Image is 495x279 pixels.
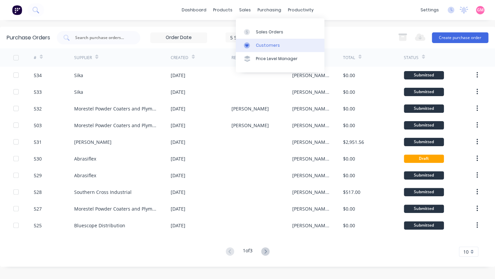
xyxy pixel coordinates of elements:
div: [DATE] [171,72,185,79]
div: Purchase Orders [7,34,50,42]
div: 533 [34,88,42,95]
div: Status [404,55,419,61]
div: [PERSON_NAME] [292,122,330,129]
div: Bluescope Distribution [74,222,125,229]
div: productivity [285,5,317,15]
button: Create purchase order [432,32,488,43]
div: [PERSON_NAME] [292,189,330,196]
div: [DATE] [171,222,185,229]
div: $0.00 [343,72,355,79]
div: [DATE] [171,189,185,196]
div: Sika [74,88,83,95]
div: 531 [34,138,42,146]
a: Sales Orders [236,25,324,38]
div: 1 of 3 [243,247,253,257]
div: purchasing [254,5,285,15]
div: Submitted [404,138,444,146]
span: 10 [463,248,469,255]
div: Submitted [404,205,444,213]
div: $0.00 [343,105,355,112]
div: [PERSON_NAME] [292,138,330,146]
div: Submitted [404,188,444,196]
div: Price Level Manager [256,56,298,62]
div: Sika [74,72,83,79]
div: [DATE] [171,122,185,129]
div: [DATE] [171,205,185,212]
div: Morestel Powder Coaters and Plympton Grit Blasting [74,122,157,129]
div: Sales Orders [256,29,283,35]
div: [PERSON_NAME] [231,105,269,112]
input: Search purchase orders... [74,34,130,41]
div: [PERSON_NAME] [292,155,330,162]
div: [DATE] [171,172,185,179]
div: Morestel Powder Coaters and Plympton Grit Blasting [74,105,157,112]
div: 503 [34,122,42,129]
div: [DATE] [171,155,185,162]
div: Submitted [404,171,444,180]
div: [DATE] [171,138,185,146]
div: sales [236,5,254,15]
div: 527 [34,205,42,212]
div: Abrasiflex [74,172,96,179]
div: 530 [34,155,42,162]
div: [DATE] [171,105,185,112]
span: GM [477,7,484,13]
div: 532 [34,105,42,112]
div: [PERSON_NAME] [231,122,269,129]
div: 528 [34,189,42,196]
div: $0.00 [343,88,355,95]
div: $0.00 [343,172,355,179]
div: $0.00 [343,222,355,229]
div: [PERSON_NAME] [292,88,330,95]
div: $517.00 [343,189,360,196]
div: 534 [34,72,42,79]
div: 525 [34,222,42,229]
div: Abrasiflex [74,155,96,162]
div: Customers [256,42,280,48]
div: 5 Statuses [230,34,278,41]
div: Southern Cross Industrial [74,189,132,196]
a: dashboard [178,5,210,15]
div: Submitted [404,71,444,79]
a: Customers [236,39,324,52]
div: Submitted [404,121,444,129]
div: products [210,5,236,15]
div: # [34,55,36,61]
div: Submitted [404,221,444,230]
img: Factory [12,5,22,15]
div: Morestel Powder Coaters and Plympton Grit Blasting [74,205,157,212]
div: Draft [404,155,444,163]
div: [PERSON_NAME] [292,105,330,112]
div: Total [343,55,355,61]
div: Submitted [404,88,444,96]
div: $0.00 [343,122,355,129]
input: Order Date [151,33,207,43]
div: [PERSON_NAME] [74,138,112,146]
div: [PERSON_NAME] [292,72,330,79]
a: Price Level Manager [236,52,324,65]
div: [PERSON_NAME] [292,205,330,212]
div: [PERSON_NAME] [292,222,330,229]
div: $2,951.56 [343,138,364,146]
div: [DATE] [171,88,185,95]
div: [PERSON_NAME] [292,172,330,179]
div: Created [171,55,188,61]
div: settings [417,5,442,15]
div: Reference [231,55,253,61]
div: Supplier [74,55,92,61]
div: $0.00 [343,155,355,162]
div: 529 [34,172,42,179]
div: Submitted [404,104,444,113]
div: $0.00 [343,205,355,212]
